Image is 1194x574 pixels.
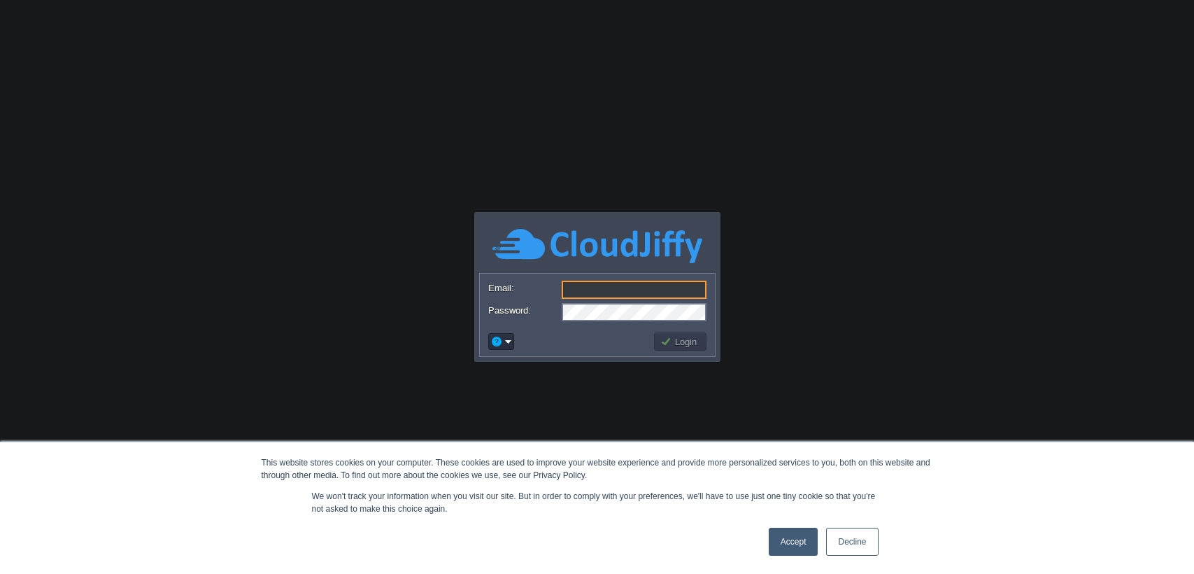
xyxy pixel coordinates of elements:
button: Login [660,335,701,348]
a: Accept [769,528,818,556]
img: CloudJiffy [492,227,702,265]
label: Email: [488,281,560,295]
p: We won't track your information when you visit our site. But in order to comply with your prefere... [312,490,883,515]
label: Password: [488,303,560,318]
div: This website stores cookies on your computer. These cookies are used to improve your website expe... [262,456,933,482]
a: Decline [826,528,878,556]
